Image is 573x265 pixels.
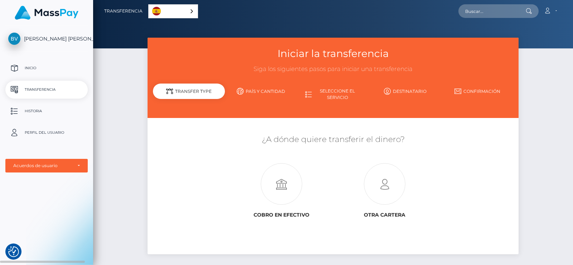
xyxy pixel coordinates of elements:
h5: ¿A dónde quiere transferir el dinero? [153,134,514,145]
button: Acuerdos de usuario [5,159,88,172]
div: Acuerdos de usuario [13,163,72,169]
div: Language [148,4,198,18]
a: Tipo de transferencia [153,85,225,104]
h3: Siga los siguientes pasos para iniciar una transferencia [153,65,514,74]
p: Perfil del usuario [8,127,85,138]
p: Historia [8,106,85,117]
img: Revisit consent button [8,246,19,257]
a: Transferencia [5,81,88,99]
p: Transferencia [8,84,85,95]
a: Español [149,5,198,18]
span: [PERSON_NAME] [PERSON_NAME] [5,36,88,42]
a: Historia [5,102,88,120]
h6: Cobro en efectivo [235,212,328,218]
a: Seleccione el servicio [297,85,369,104]
a: Perfil del usuario [5,124,88,142]
input: Buscar... [458,4,526,18]
a: Destinatario [369,85,441,98]
a: Inicio [5,59,88,77]
a: Transferencia [104,4,143,19]
aside: Language selected: Español [148,4,198,18]
div: Transfer Type [153,84,225,99]
a: País y cantidad [225,85,297,98]
img: MassPay [15,6,78,20]
h6: Otra cartera [338,212,431,218]
a: Confirmación [441,85,513,98]
button: Consent Preferences [8,246,19,257]
p: Inicio [8,63,85,74]
h3: Iniciar la transferencia [153,47,514,61]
